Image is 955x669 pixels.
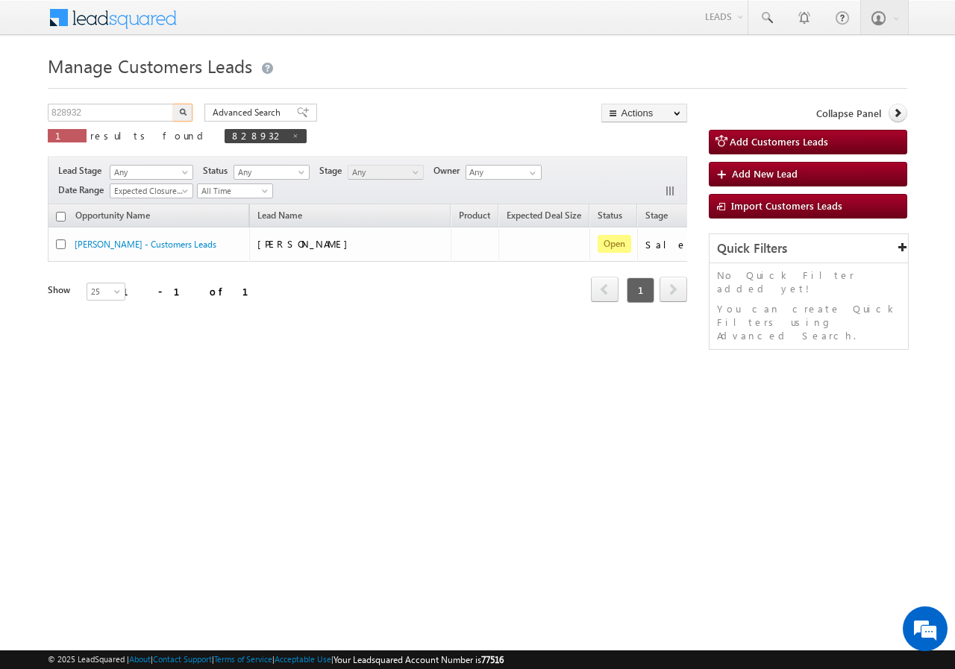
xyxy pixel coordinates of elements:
[48,54,252,78] span: Manage Customers Leads
[638,207,675,227] a: Stage
[730,135,828,148] span: Add Customers Leads
[87,285,127,298] span: 25
[75,239,216,250] a: [PERSON_NAME] - Customers Leads
[250,207,310,227] span: Lead Name
[481,654,504,665] span: 77516
[319,164,348,178] span: Stage
[68,207,157,227] a: Opportunity Name
[645,238,750,251] div: Sale Marked
[627,277,654,303] span: 1
[110,165,193,180] a: Any
[816,107,881,120] span: Collapse Panel
[179,108,187,116] img: Search
[433,164,466,178] span: Owner
[591,278,619,302] a: prev
[234,166,305,179] span: Any
[334,654,504,665] span: Your Leadsquared Account Number is
[129,654,151,664] a: About
[58,183,110,197] span: Date Range
[198,184,269,198] span: All Time
[598,235,631,253] span: Open
[348,165,424,180] a: Any
[213,106,285,119] span: Advanced Search
[732,167,798,180] span: Add New Lead
[48,283,75,297] div: Show
[601,104,687,122] button: Actions
[122,283,266,300] div: 1 - 1 of 1
[348,166,419,179] span: Any
[466,165,542,180] input: Type to Search
[507,210,581,221] span: Expected Deal Size
[660,277,687,302] span: next
[257,237,355,250] span: [PERSON_NAME]
[56,212,66,222] input: Check all records
[48,653,504,667] span: © 2025 LeadSquared | | | | |
[234,165,310,180] a: Any
[90,129,209,142] span: results found
[717,302,901,342] p: You can create Quick Filters using Advanced Search.
[75,210,150,221] span: Opportunity Name
[731,199,842,212] span: Import Customers Leads
[710,234,908,263] div: Quick Filters
[110,183,193,198] a: Expected Closure Date
[110,166,188,179] span: Any
[459,210,490,221] span: Product
[645,210,668,221] span: Stage
[214,654,272,664] a: Terms of Service
[232,129,284,142] span: 828932
[87,283,125,301] a: 25
[499,207,589,227] a: Expected Deal Size
[110,184,188,198] span: Expected Closure Date
[522,166,540,180] a: Show All Items
[275,654,331,664] a: Acceptable Use
[660,278,687,302] a: next
[197,183,273,198] a: All Time
[203,164,234,178] span: Status
[591,277,619,302] span: prev
[153,654,212,664] a: Contact Support
[590,207,630,227] a: Status
[58,164,107,178] span: Lead Stage
[717,268,901,295] p: No Quick Filter added yet!
[55,129,79,142] span: 1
